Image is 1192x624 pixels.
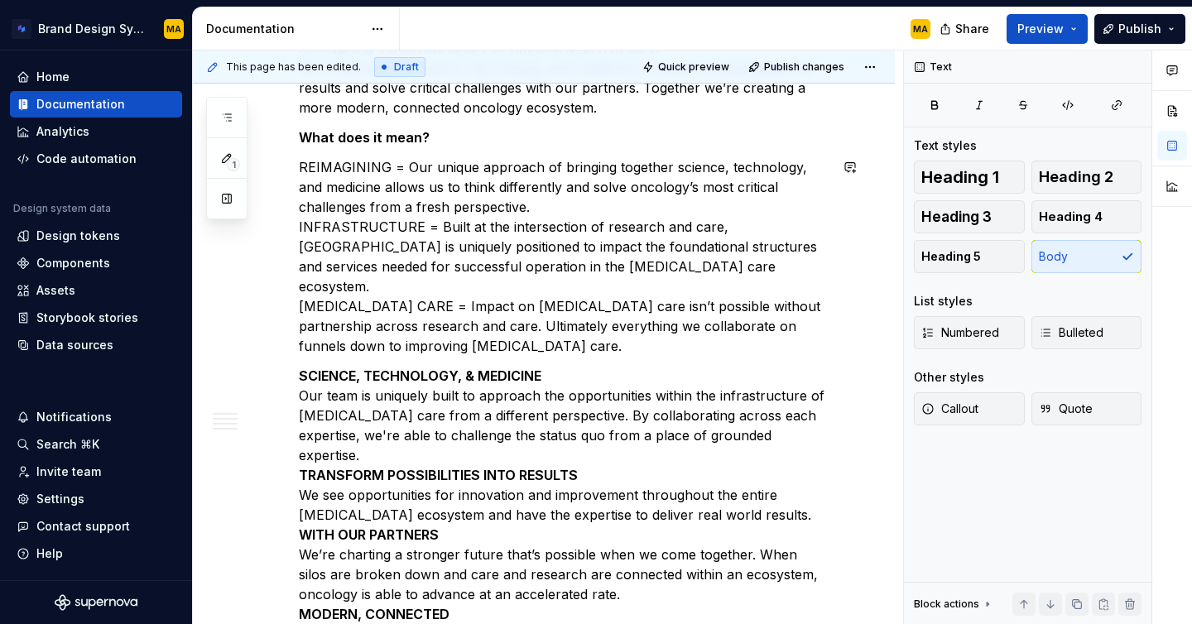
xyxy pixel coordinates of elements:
span: Publish [1118,21,1161,37]
span: Heading 4 [1039,209,1103,225]
strong: TRANSFORM POSSIBILITIES INTO RESULTS [299,467,578,483]
div: Code automation [36,151,137,167]
button: Notifications [10,404,182,430]
div: Notifications [36,409,112,425]
div: MA [913,22,928,36]
button: Quote [1031,392,1142,425]
a: Storybook stories [10,305,182,331]
strong: WITH OUR PARTNERS [299,526,439,543]
div: Invite team [36,463,101,480]
a: Analytics [10,118,182,145]
button: Bulleted [1031,316,1142,349]
span: Publish changes [764,60,844,74]
span: Quote [1039,401,1093,417]
button: Quick preview [637,55,737,79]
button: Publish [1094,14,1185,44]
div: Search ⌘K [36,436,99,453]
div: List styles [914,293,973,310]
strong: What does it mean? [299,129,430,146]
div: Block actions [914,593,994,616]
a: Documentation [10,91,182,118]
div: Storybook stories [36,310,138,326]
div: Design system data [13,202,111,215]
button: Heading 2 [1031,161,1142,194]
div: Data sources [36,337,113,353]
div: Other styles [914,369,984,386]
div: Block actions [914,598,979,611]
a: Settings [10,486,182,512]
span: Share [955,21,989,37]
strong: MODERN, CONNECTED [299,606,449,622]
div: Home [36,69,70,85]
div: Assets [36,282,75,299]
div: Design tokens [36,228,120,244]
button: Publish changes [743,55,852,79]
svg: Supernova Logo [55,594,137,611]
div: Help [36,545,63,562]
a: Design tokens [10,223,182,249]
a: Data sources [10,332,182,358]
span: Heading 5 [921,248,981,265]
div: Contact support [36,518,130,535]
button: Heading 3 [914,200,1025,233]
a: Components [10,250,182,276]
a: Code automation [10,146,182,172]
span: Heading 3 [921,209,992,225]
button: Heading 4 [1031,200,1142,233]
span: Draft [394,60,419,74]
a: Home [10,64,182,90]
div: Settings [36,491,84,507]
p: REIMAGINING = Our unique approach of bringing together science, technology, and medicine allows u... [299,157,829,356]
span: Heading 2 [1039,169,1113,185]
span: Callout [921,401,978,417]
span: This page has been edited. [226,60,361,74]
span: Heading 1 [921,169,999,185]
a: Assets [10,277,182,304]
span: 1 [227,158,240,171]
span: Preview [1017,21,1064,37]
strong: SCIENCE, TECHNOLOGY, & MEDICINE [299,367,541,384]
div: MA [166,22,181,36]
div: Text styles [914,137,977,154]
div: Analytics [36,123,89,140]
button: Brand Design SystemMA [3,11,189,46]
button: Help [10,540,182,567]
div: Brand Design System [38,21,144,37]
button: Contact support [10,513,182,540]
button: Numbered [914,316,1025,349]
a: Invite team [10,458,182,485]
button: Search ⌘K [10,431,182,458]
img: d4286e81-bf2d-465c-b469-1298f2b8eabd.png [12,19,31,39]
span: Quick preview [658,60,729,74]
button: Share [931,14,1000,44]
div: Documentation [36,96,125,113]
button: Callout [914,392,1025,425]
div: Components [36,255,110,271]
button: Heading 5 [914,240,1025,273]
div: Documentation [206,21,363,37]
span: Numbered [921,324,999,341]
button: Preview [1007,14,1088,44]
span: Bulleted [1039,324,1103,341]
button: Heading 1 [914,161,1025,194]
